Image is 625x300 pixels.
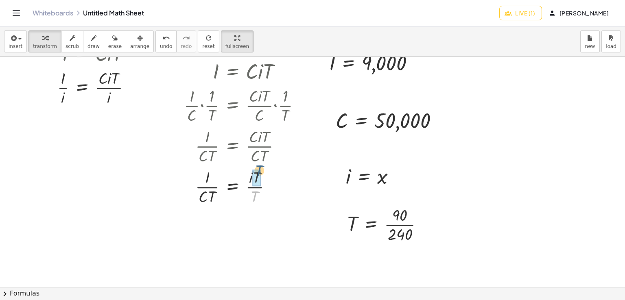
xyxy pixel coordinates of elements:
span: arrange [130,43,149,49]
i: undo [162,33,170,43]
button: undoundo [155,30,177,52]
button: draw [83,30,104,52]
i: refresh [205,33,212,43]
span: undo [160,43,172,49]
button: insert [4,30,27,52]
button: redoredo [176,30,196,52]
button: new [580,30,600,52]
span: load [606,43,616,49]
span: erase [108,43,122,49]
button: fullscreen [221,30,253,52]
button: [PERSON_NAME] [544,6,615,20]
span: new [585,43,595,49]
span: draw [87,43,100,49]
button: scrub [61,30,83,52]
button: Toggle navigation [10,7,23,20]
i: redo [182,33,190,43]
span: redo [181,43,192,49]
span: reset [202,43,214,49]
button: refreshreset [198,30,219,52]
button: arrange [126,30,154,52]
span: [PERSON_NAME] [550,9,609,17]
button: load [601,30,621,52]
button: transform [28,30,61,52]
button: Live (1) [499,6,542,20]
span: Live (1) [506,9,535,17]
a: Whiteboards [33,9,73,17]
span: fullscreen [225,43,249,49]
span: insert [9,43,22,49]
button: erase [104,30,126,52]
span: transform [33,43,57,49]
span: scrub [66,43,79,49]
